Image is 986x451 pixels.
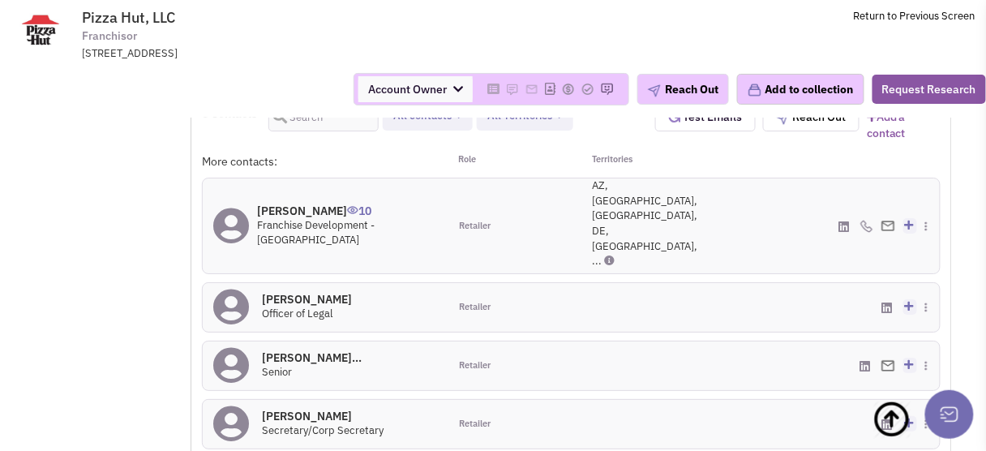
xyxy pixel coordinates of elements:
[562,83,575,96] img: Please add to your accounts
[82,46,505,62] div: [STREET_ADDRESS]
[881,221,895,231] img: Email%20Icon.png
[347,206,358,214] img: icon-UserInteraction.png
[358,76,473,102] span: Account Owner
[82,28,137,45] span: Franchisor
[459,359,491,372] span: Retailer
[867,109,941,141] a: Add a contact
[262,350,362,365] h4: [PERSON_NAME]...
[347,191,371,218] span: 10
[737,74,864,105] button: Add to collection
[748,83,762,97] img: icon-collection-lavender.png
[262,409,384,423] h4: [PERSON_NAME]
[459,220,491,233] span: Retailer
[257,218,375,247] span: Franchise Development - [GEOGRAPHIC_DATA]
[581,83,594,96] img: Please add to your accounts
[262,365,292,379] span: Senior
[459,301,491,314] span: Retailer
[82,8,175,27] span: Pizza Hut, LLC
[448,153,572,170] div: Role
[601,83,614,96] img: Please add to your accounts
[592,178,697,268] span: AZ, [GEOGRAPHIC_DATA], [GEOGRAPHIC_DATA], DE, [GEOGRAPHIC_DATA], ...
[262,292,352,307] h4: [PERSON_NAME]
[257,204,438,218] h4: [PERSON_NAME]
[202,153,448,170] div: More contacts:
[854,9,975,23] a: Return to Previous Screen
[459,418,491,431] span: Retailer
[262,307,333,320] span: Officer of Legal
[525,83,538,96] img: Please add to your accounts
[571,153,694,170] div: Territories
[637,74,729,105] button: Reach Out
[648,84,661,97] img: plane.png
[881,360,895,371] img: Email%20Icon.png
[872,75,986,104] button: Request Research
[506,83,519,96] img: Please add to your accounts
[776,112,789,125] img: plane.png
[860,220,873,233] img: icon-phone.png
[262,423,384,437] span: Secretary/Corp Secretary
